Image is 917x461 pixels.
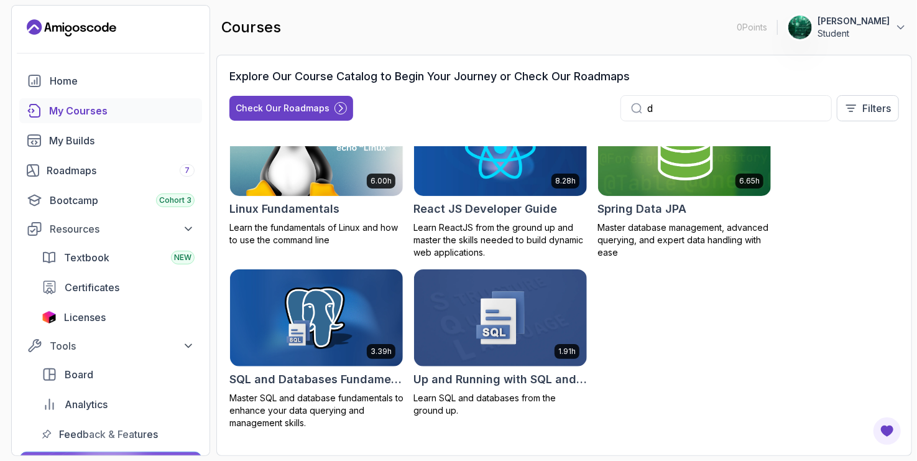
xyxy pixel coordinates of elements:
[47,163,195,178] div: Roadmaps
[872,416,902,446] button: Open Feedback Button
[229,371,403,388] h2: SQL and Databases Fundamentals
[413,269,588,417] a: Up and Running with SQL and Databases card1.91hUp and Running with SQL and DatabasesLearn SQL and...
[597,200,686,218] h2: Spring Data JPA
[65,280,119,295] span: Certificates
[229,96,353,121] button: Check Our Roadmaps
[414,269,587,366] img: Up and Running with SQL and Databases card
[185,165,190,175] span: 7
[229,392,403,429] p: Master SQL and database fundamentals to enhance your data querying and management skills.
[19,335,202,357] button: Tools
[837,95,899,121] button: Filters
[19,68,202,93] a: home
[597,99,772,259] a: Spring Data JPA card6.65hSpring Data JPAMaster database management, advanced querying, and expert...
[737,21,767,34] p: 0 Points
[229,68,630,85] h3: Explore Our Course Catalog to Begin Your Journey or Check Our Roadmaps
[50,221,195,236] div: Resources
[159,195,191,205] span: Cohort 3
[19,128,202,153] a: builds
[50,73,195,88] div: Home
[59,427,158,442] span: Feedback & Features
[788,15,907,40] button: user profile image[PERSON_NAME]Student
[371,347,392,356] p: 3.39h
[371,176,392,186] p: 6.00h
[862,101,891,116] p: Filters
[19,218,202,240] button: Resources
[413,221,588,259] p: Learn ReactJS from the ground up and master the skills needed to build dynamic web applications.
[221,17,281,37] h2: courses
[174,253,191,263] span: NEW
[229,200,339,218] h2: Linux Fundamentals
[647,101,821,116] input: Search...
[558,347,576,356] p: 1.91h
[34,392,202,417] a: analytics
[598,100,771,197] img: Spring Data JPA card
[34,245,202,270] a: textbook
[818,27,890,40] p: Student
[413,371,588,388] h2: Up and Running with SQL and Databases
[230,269,403,366] img: SQL and Databases Fundamentals card
[34,305,202,330] a: licenses
[555,176,576,186] p: 8.28h
[788,16,812,39] img: user profile image
[236,102,329,114] div: Check Our Roadmaps
[414,100,587,197] img: React JS Developer Guide card
[413,392,588,417] p: Learn SQL and databases from the ground up.
[739,176,760,186] p: 6.65h
[49,103,195,118] div: My Courses
[50,193,195,208] div: Bootcamp
[50,338,195,353] div: Tools
[229,99,403,247] a: Linux Fundamentals card6.00hLinux FundamentalsLearn the fundamentals of Linux and how to use the ...
[34,275,202,300] a: certificates
[229,269,403,429] a: SQL and Databases Fundamentals card3.39hSQL and Databases FundamentalsMaster SQL and database fun...
[64,250,109,265] span: Textbook
[34,422,202,447] a: feedback
[27,18,116,38] a: Landing page
[19,188,202,213] a: bootcamp
[818,15,890,27] p: [PERSON_NAME]
[34,362,202,387] a: board
[230,100,403,197] img: Linux Fundamentals card
[413,99,588,259] a: React JS Developer Guide card8.28hReact JS Developer GuideLearn ReactJS from the ground up and ma...
[229,221,403,246] p: Learn the fundamentals of Linux and how to use the command line
[413,200,557,218] h2: React JS Developer Guide
[64,310,106,325] span: Licenses
[19,98,202,123] a: courses
[65,367,93,382] span: Board
[65,397,108,412] span: Analytics
[42,311,57,324] img: jetbrains icon
[49,133,195,148] div: My Builds
[597,221,772,259] p: Master database management, advanced querying, and expert data handling with ease
[19,158,202,183] a: roadmaps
